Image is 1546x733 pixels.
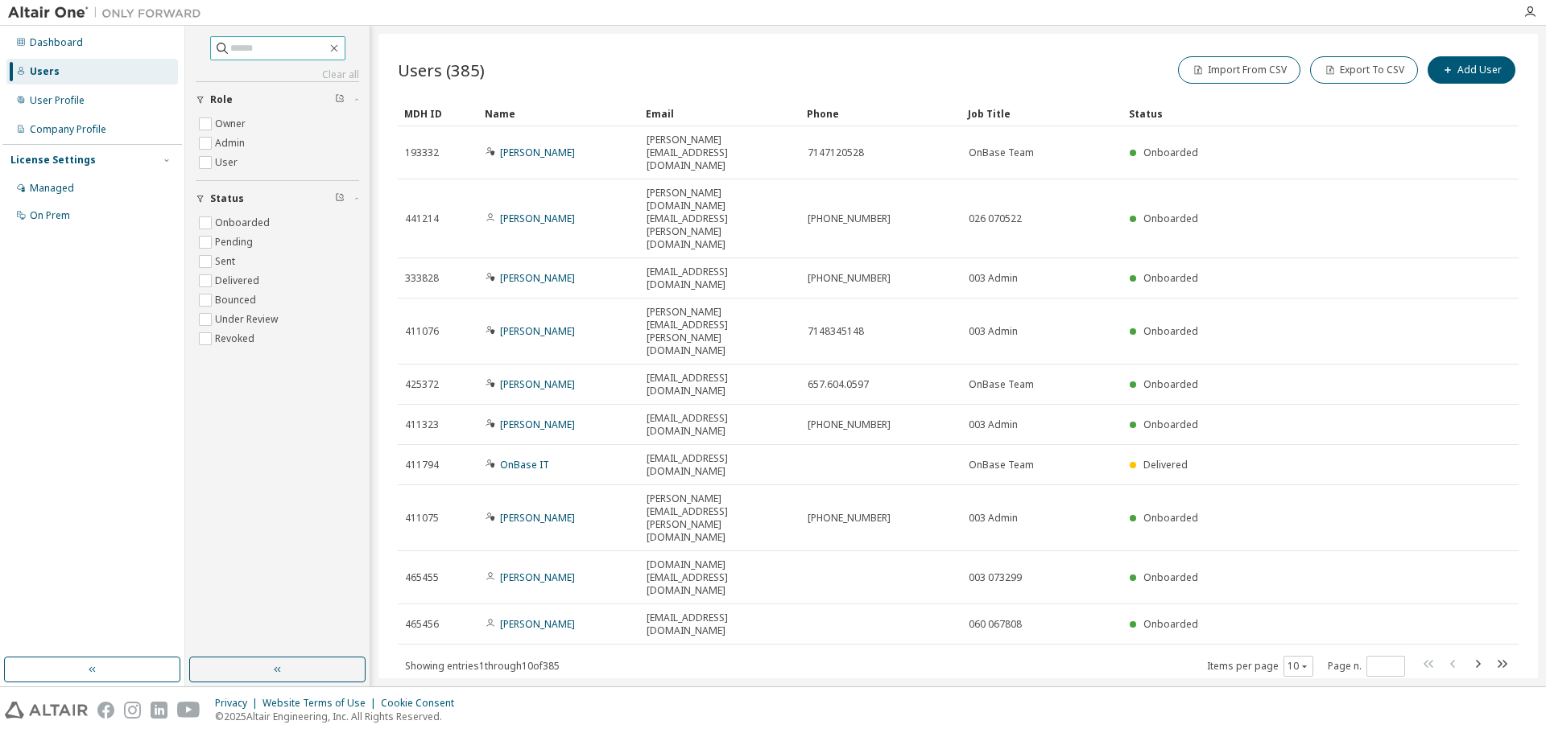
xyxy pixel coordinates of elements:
span: Users (385) [398,59,485,81]
label: Revoked [215,329,258,348]
label: Delivered [215,271,262,290]
span: 333828 [405,272,439,285]
p: © 2025 Altair Engineering, Inc. All Rights Reserved. [215,710,464,723]
span: 003 Admin [969,272,1018,285]
span: [EMAIL_ADDRESS][DOMAIN_NAME] [647,612,793,637]
span: OnBase Team [969,378,1034,391]
div: License Settings [10,154,96,167]
div: Email [646,101,794,126]
div: Managed [30,182,74,195]
span: [EMAIL_ADDRESS][DOMAIN_NAME] [647,412,793,438]
label: Pending [215,233,256,252]
div: Job Title [968,101,1116,126]
span: 003 073299 [969,571,1022,584]
button: 10 [1288,660,1309,673]
span: 003 Admin [969,512,1018,525]
span: [PHONE_NUMBER] [808,418,891,431]
a: [PERSON_NAME] [500,418,575,431]
span: 411075 [405,512,439,525]
span: [PERSON_NAME][EMAIL_ADDRESS][PERSON_NAME][DOMAIN_NAME] [647,492,793,544]
div: Status [1129,101,1435,126]
a: [PERSON_NAME] [500,212,575,225]
span: OnBase Team [969,459,1034,472]
span: [PHONE_NUMBER] [808,212,891,225]
span: Onboarded [1143,617,1198,631]
span: 003 Admin [969,418,1018,431]
span: Clear filter [335,192,345,205]
span: [PHONE_NUMBER] [808,272,891,285]
span: 411794 [405,459,439,472]
span: [EMAIL_ADDRESS][DOMAIN_NAME] [647,372,793,397]
span: [EMAIL_ADDRESS][DOMAIN_NAME] [647,452,793,478]
span: [PERSON_NAME][EMAIL_ADDRESS][DOMAIN_NAME] [647,134,793,172]
span: [DOMAIN_NAME][EMAIL_ADDRESS][DOMAIN_NAME] [647,558,793,597]
span: Onboarded [1143,418,1198,431]
label: Sent [215,252,238,271]
span: 411076 [405,325,439,338]
div: Users [30,65,60,78]
span: Status [210,192,244,205]
button: Export To CSV [1310,56,1418,84]
img: linkedin.svg [151,702,167,719]
span: 026 070522 [969,212,1022,225]
span: 441214 [405,212,439,225]
span: Clear filter [335,93,345,106]
label: Onboarded [215,213,273,233]
span: Role [210,93,233,106]
div: On Prem [30,209,70,222]
label: Admin [215,134,248,153]
button: Status [196,181,359,216]
label: Under Review [215,310,281,329]
span: OnBase Team [969,146,1034,159]
a: OnBase IT [500,458,549,472]
span: [EMAIL_ADDRESS][DOMAIN_NAME] [647,266,793,291]
span: Onboarded [1143,146,1198,159]
div: MDH ID [404,101,472,126]
button: Import From CSV [1178,56,1300,84]
span: Items per page [1207,656,1313,677]
span: 7147120528 [808,146,864,159]
span: Onboarded [1143,271,1198,285]
span: [PERSON_NAME][EMAIL_ADDRESS][PERSON_NAME][DOMAIN_NAME] [647,306,793,357]
span: Showing entries 1 through 10 of 385 [405,659,560,673]
span: Onboarded [1143,377,1198,391]
span: 657.604.0597 [808,378,869,391]
span: 060 067808 [969,618,1022,631]
img: Altair One [8,5,209,21]
label: Bounced [215,290,259,310]
div: Name [485,101,633,126]
span: Onboarded [1143,570,1198,584]
div: Company Profile [30,123,106,136]
a: [PERSON_NAME] [500,146,575,159]
img: instagram.svg [124,702,141,719]
div: Cookie Consent [381,697,464,710]
span: [PERSON_NAME][DOMAIN_NAME][EMAIL_ADDRESS][PERSON_NAME][DOMAIN_NAME] [647,187,793,251]
span: Page n. [1328,656,1405,677]
label: Owner [215,114,249,134]
span: 411323 [405,418,439,431]
span: Onboarded [1143,212,1198,225]
span: 7148345148 [808,325,864,338]
div: Website Terms of Use [262,697,381,710]
a: [PERSON_NAME] [500,377,575,391]
div: Dashboard [30,36,83,49]
label: User [215,153,241,172]
a: [PERSON_NAME] [500,324,575,338]
span: 465455 [405,571,439,584]
span: Onboarded [1143,324,1198,338]
a: [PERSON_NAME] [500,570,575,584]
img: altair_logo.svg [5,702,88,719]
span: 465456 [405,618,439,631]
span: Onboarded [1143,511,1198,525]
a: [PERSON_NAME] [500,617,575,631]
a: Clear all [196,68,359,81]
span: 003 Admin [969,325,1018,338]
div: Phone [807,101,955,126]
div: User Profile [30,94,85,107]
span: 193332 [405,146,439,159]
img: facebook.svg [97,702,114,719]
a: [PERSON_NAME] [500,271,575,285]
span: 425372 [405,378,439,391]
button: Role [196,82,359,117]
a: [PERSON_NAME] [500,511,575,525]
